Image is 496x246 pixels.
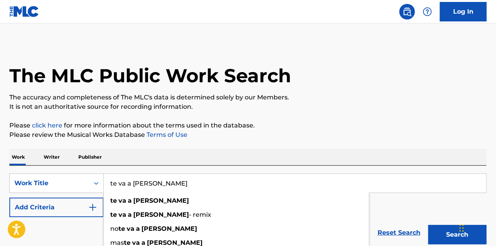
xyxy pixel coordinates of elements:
button: Add Criteria [9,198,104,217]
strong: va [118,197,126,204]
a: Terms of Use [145,131,187,138]
strong: a [136,225,140,232]
div: Drag [459,216,464,240]
div: Help [420,4,435,19]
img: search [402,7,412,16]
a: Log In [440,2,487,21]
strong: a [128,197,132,204]
img: 9d2ae6d4665cec9f34b9.svg [88,203,97,212]
strong: va [118,211,126,218]
p: Work [9,149,27,165]
strong: te [110,211,117,218]
a: Reset Search [374,224,424,241]
iframe: Chat Widget [457,209,496,246]
p: The accuracy and completeness of The MLC's data is determined solely by our Members. [9,93,487,102]
div: Work Title [14,179,85,188]
strong: va [127,225,134,232]
p: Please for more information about the terms used in the database. [9,121,487,130]
h1: The MLC Public Work Search [9,64,291,87]
p: Please review the Musical Works Database [9,130,487,140]
strong: te [110,197,117,204]
img: help [423,7,432,16]
p: It is not an authoritative source for recording information. [9,102,487,111]
span: - remix [189,211,211,218]
img: MLC Logo [9,6,39,17]
strong: [PERSON_NAME] [141,225,197,232]
p: Writer [41,149,62,165]
strong: [PERSON_NAME] [133,197,189,204]
span: no [110,225,118,232]
strong: a [128,211,132,218]
strong: [PERSON_NAME] [133,211,189,218]
a: Public Search [399,4,415,19]
a: click here [32,122,62,129]
p: Publisher [76,149,104,165]
strong: te [118,225,125,232]
button: Search [428,225,487,244]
